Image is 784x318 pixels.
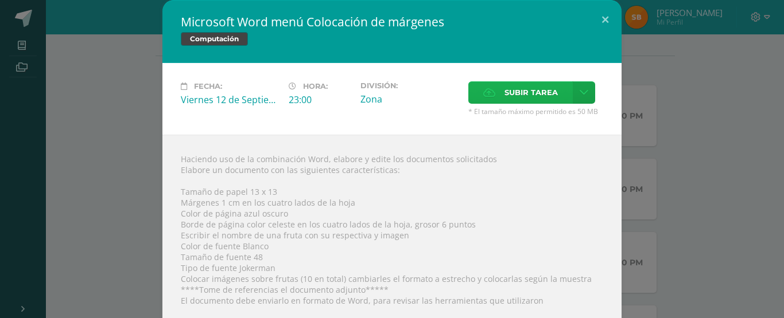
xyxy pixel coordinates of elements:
[289,93,351,106] div: 23:00
[181,32,248,46] span: Computación
[181,93,280,106] div: Viernes 12 de Septiembre
[181,14,603,30] h2: Microsoft Word menú Colocación de márgenes
[303,82,328,91] span: Hora:
[360,81,459,90] label: División:
[468,107,603,116] span: * El tamaño máximo permitido es 50 MB
[504,82,558,103] span: Subir tarea
[194,82,222,91] span: Fecha:
[360,93,459,105] div: Zona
